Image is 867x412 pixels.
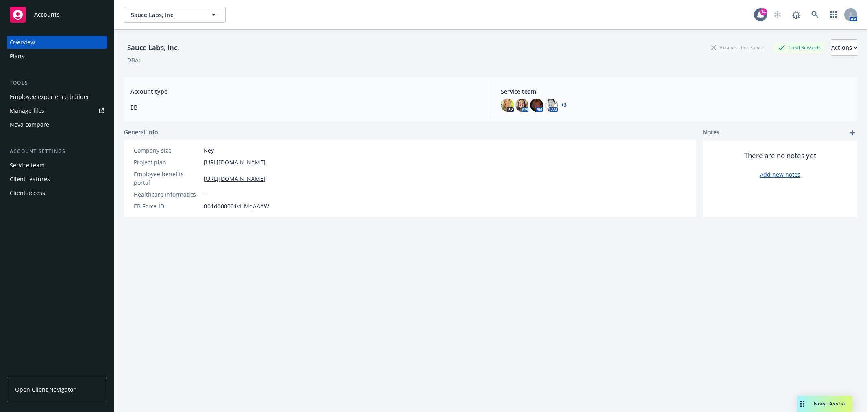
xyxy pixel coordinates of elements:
[769,7,786,23] a: Start snowing
[10,186,45,199] div: Client access
[847,128,857,138] a: add
[807,7,823,23] a: Search
[204,158,265,167] a: [URL][DOMAIN_NAME]
[134,202,201,210] div: EB Force ID
[127,56,142,64] div: DBA: -
[10,36,35,49] div: Overview
[7,104,107,117] a: Manage files
[744,151,816,160] span: There are no notes yet
[7,186,107,199] a: Client access
[831,39,857,56] button: Actions
[130,103,481,112] span: EB
[10,104,44,117] div: Manage files
[501,87,851,96] span: Service team
[7,173,107,186] a: Client features
[131,11,201,19] span: Sauce Labs, Inc.
[545,99,558,112] img: photo
[34,11,60,18] span: Accounts
[515,99,528,112] img: photo
[134,190,201,199] div: Healthcare Informatics
[703,128,719,138] span: Notes
[760,170,800,179] a: Add new notes
[134,146,201,155] div: Company size
[7,90,107,103] a: Employee experience builder
[124,7,226,23] button: Sauce Labs, Inc.
[134,158,201,167] div: Project plan
[797,396,852,412] button: Nova Assist
[204,146,214,155] span: Key
[10,90,89,103] div: Employee experience builder
[501,99,514,112] img: photo
[10,50,24,63] div: Plans
[15,385,76,394] span: Open Client Navigator
[204,174,265,183] a: [URL][DOMAIN_NAME]
[7,159,107,172] a: Service team
[774,42,825,53] div: Total Rewards
[10,118,49,131] div: Nova compare
[204,202,269,210] span: 001d000001vHMqAAAW
[7,79,107,87] div: Tools
[530,99,543,112] img: photo
[788,7,804,23] a: Report a Bug
[10,159,45,172] div: Service team
[760,8,767,15] div: 14
[204,190,206,199] span: -
[826,7,842,23] a: Switch app
[124,42,183,53] div: Sauce Labs, Inc.
[134,170,201,187] div: Employee benefits portal
[7,36,107,49] a: Overview
[7,50,107,63] a: Plans
[130,87,481,96] span: Account type
[561,103,567,107] a: +3
[7,147,107,156] div: Account settings
[814,400,846,407] span: Nova Assist
[10,173,50,186] div: Client features
[707,42,767,53] div: Business Insurance
[7,118,107,131] a: Nova compare
[797,396,807,412] div: Drag to move
[831,40,857,55] div: Actions
[7,3,107,26] a: Accounts
[124,128,158,136] span: General info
